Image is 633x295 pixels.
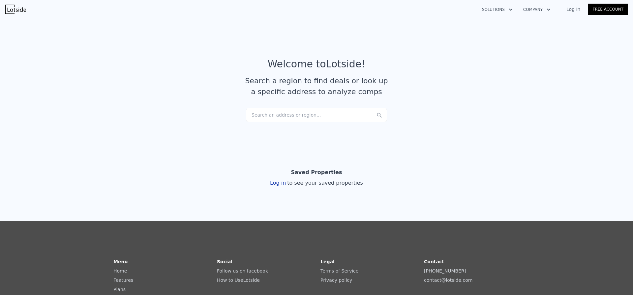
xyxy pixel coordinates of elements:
a: Privacy policy [320,277,352,283]
div: Search an address or region... [246,108,387,122]
a: Follow us on facebook [217,268,268,274]
div: Search a region to find deals or look up a specific address to analyze comps [243,75,390,97]
a: Home [113,268,127,274]
a: Log In [558,6,588,13]
strong: Contact [424,259,444,264]
span: to see your saved properties [286,180,363,186]
button: Company [518,4,556,16]
div: Welcome to Lotside ! [268,58,366,70]
img: Lotside [5,5,26,14]
button: Solutions [477,4,518,16]
div: Log in [270,179,363,187]
a: Plans [113,287,126,292]
a: Features [113,277,133,283]
strong: Menu [113,259,128,264]
a: Free Account [588,4,628,15]
strong: Social [217,259,232,264]
div: Saved Properties [291,166,342,179]
a: Terms of Service [320,268,358,274]
a: contact@lotside.com [424,277,472,283]
strong: Legal [320,259,335,264]
a: How to UseLotside [217,277,260,283]
a: [PHONE_NUMBER] [424,268,466,274]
